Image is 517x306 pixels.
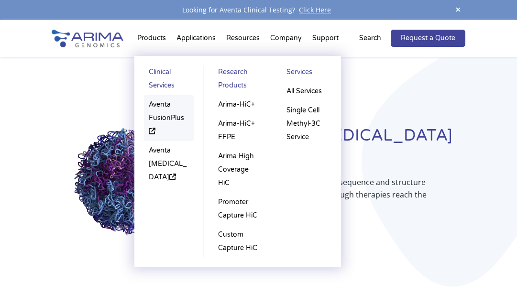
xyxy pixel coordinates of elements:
[295,5,335,14] a: Click Here
[213,95,263,114] a: Arima-HiC+
[213,114,263,147] a: Arima-HiC+ FFPE
[282,82,331,101] a: All Services
[144,141,194,187] a: Aventa [MEDICAL_DATA]
[469,260,517,306] iframe: Chat Widget
[213,193,263,225] a: Promoter Capture HiC
[213,225,263,258] a: Custom Capture HiC
[282,66,331,82] a: Services
[213,66,263,95] a: Research Products
[52,30,123,47] img: Arima-Genomics-logo
[222,125,465,176] h1: Redefining [MEDICAL_DATA] Diagnostics
[213,147,263,193] a: Arima High Coverage HiC
[52,4,465,16] div: Looking for Aventa Clinical Testing?
[391,30,465,47] a: Request a Quote
[282,101,331,147] a: Single Cell Methyl-3C Service
[144,95,194,141] a: Aventa FusionPlus
[144,66,194,95] a: Clinical Services
[359,32,381,44] p: Search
